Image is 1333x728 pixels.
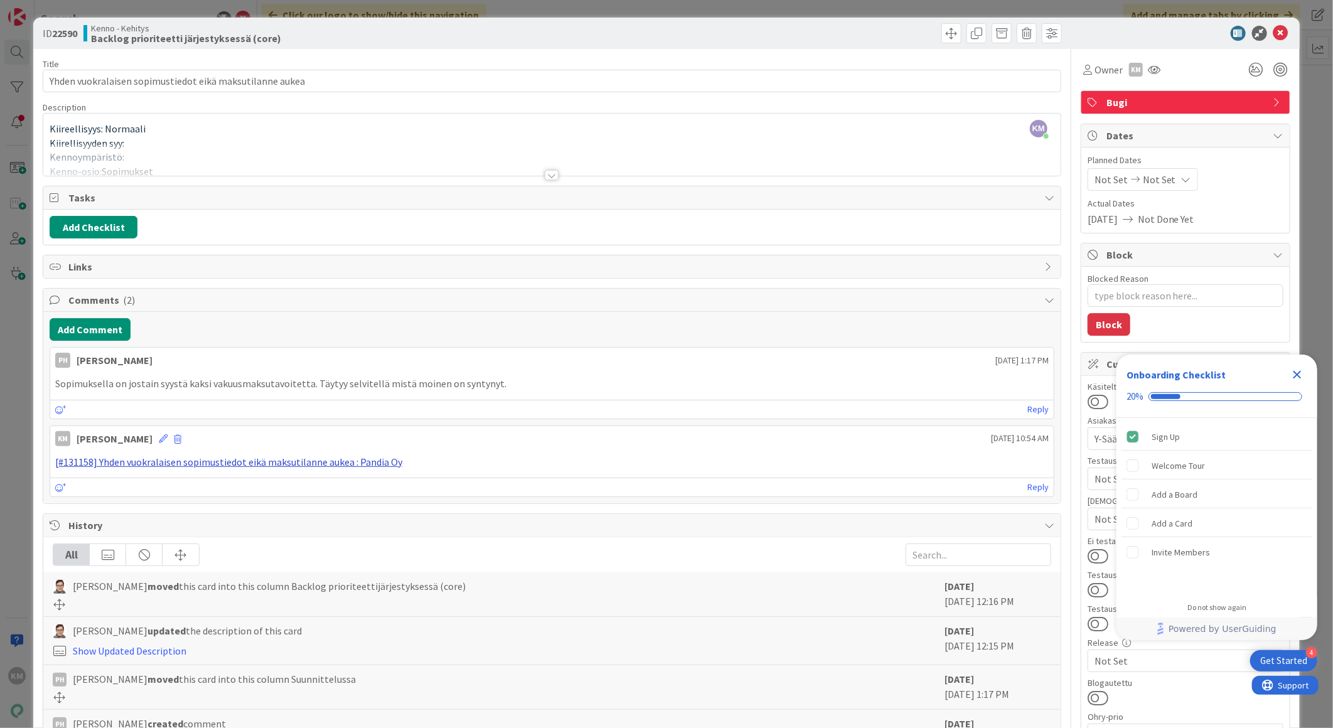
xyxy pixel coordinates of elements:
[55,353,70,368] div: PH
[50,318,131,341] button: Add Comment
[1122,452,1312,479] div: Welcome Tour is incomplete.
[1287,365,1307,385] div: Close Checklist
[1152,516,1192,531] div: Add a Card
[1088,382,1283,391] div: Käsitelty suunnittelussa
[1088,416,1283,425] div: Asiakas
[55,377,1049,391] p: Sopimuksella on jostain syystä kaksi vakuusmaksutavoitetta. Täytyy selvitellä mistä moinen on syn...
[1030,120,1047,137] span: KM
[68,259,1038,274] span: Links
[1152,458,1205,473] div: Welcome Tour
[1088,197,1283,210] span: Actual Dates
[945,580,974,592] b: [DATE]
[1088,496,1283,505] div: [DEMOGRAPHIC_DATA]
[73,672,356,687] span: [PERSON_NAME] this card into this column Suunnittelussa
[53,673,67,687] div: PH
[123,294,135,306] span: ( 2 )
[1169,621,1277,636] span: Powered by UserGuiding
[1095,172,1128,187] span: Not Set
[1106,95,1267,110] span: Bugi
[1095,431,1261,446] span: Y-Säätiö
[1123,618,1311,640] a: Powered by UserGuiding
[50,216,137,238] button: Add Checklist
[43,70,1061,92] input: type card name here...
[68,292,1038,308] span: Comments
[945,672,1051,703] div: [DATE] 1:17 PM
[73,645,186,657] a: Show Updated Description
[1260,655,1307,667] div: Get Started
[1116,418,1317,594] div: Checklist items
[1088,273,1148,284] label: Blocked Reason
[906,543,1051,566] input: Search...
[1027,402,1049,417] a: Reply
[1106,128,1267,143] span: Dates
[1088,678,1283,687] div: Blogautettu
[1027,479,1049,495] a: Reply
[1152,429,1180,444] div: Sign Up
[147,673,179,685] b: moved
[26,2,57,17] span: Support
[43,58,59,70] label: Title
[1306,647,1317,658] div: 4
[68,190,1038,205] span: Tasks
[68,518,1038,533] span: History
[1122,481,1312,508] div: Add a Board is incomplete.
[77,353,153,368] div: [PERSON_NAME]
[1122,423,1312,451] div: Sign Up is complete.
[945,579,1051,610] div: [DATE] 12:16 PM
[1116,618,1317,640] div: Footer
[1250,650,1317,672] div: Open Get Started checklist, remaining modules: 4
[1143,172,1176,187] span: Not Set
[1127,367,1226,382] div: Onboarding Checklist
[1088,211,1118,227] span: [DATE]
[1129,63,1143,77] div: KM
[55,431,70,446] div: KM
[1152,487,1197,502] div: Add a Board
[1106,247,1267,262] span: Block
[1088,570,1283,579] div: Testaus: Käsitelty
[1187,602,1246,613] div: Do not show again
[1122,510,1312,537] div: Add a Card is incomplete.
[43,26,77,41] span: ID
[73,623,302,638] span: [PERSON_NAME] the description of this card
[1127,391,1307,402] div: Checklist progress: 20%
[147,580,179,592] b: moved
[1095,471,1261,486] span: Not Set
[1088,456,1283,465] div: Testaus
[53,624,67,638] img: SM
[1095,653,1261,668] span: Not Set
[1116,355,1317,640] div: Checklist Container
[91,23,281,33] span: Kenno - Kehitys
[53,580,67,594] img: SM
[1088,313,1130,336] button: Block
[995,354,1049,367] span: [DATE] 1:17 PM
[1095,62,1123,77] span: Owner
[52,27,77,40] b: 22590
[55,456,402,468] a: [#131158] Yhden vuokralaisen sopimustiedot eikä maksutilanne aukea : Pandia Oy
[1088,638,1283,647] div: Release
[1088,537,1283,545] div: Ei testattavissa
[91,33,281,43] b: Backlog prioriteetti järjestyksessä (core)
[1095,511,1261,527] span: Not Set
[945,624,974,637] b: [DATE]
[73,579,466,594] span: [PERSON_NAME] this card into this column Backlog prioriteettijärjestyksessä (core)
[50,122,146,135] span: Kiireellisyys: Normaali
[43,102,86,113] span: Description
[53,544,90,565] div: All
[1127,391,1143,402] div: 20%
[1152,545,1210,560] div: Invite Members
[147,624,186,637] b: updated
[991,432,1049,445] span: [DATE] 10:54 AM
[945,623,1051,658] div: [DATE] 12:15 PM
[77,431,153,446] div: [PERSON_NAME]
[50,137,124,149] span: Kiirellisyyden syy:
[1106,356,1267,372] span: Custom Fields
[1088,712,1283,721] div: Ohry-prio
[1088,154,1283,167] span: Planned Dates
[1122,538,1312,566] div: Invite Members is incomplete.
[1088,604,1283,613] div: Testaustiimi kurkkaa
[1138,211,1194,227] span: Not Done Yet
[945,673,974,685] b: [DATE]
